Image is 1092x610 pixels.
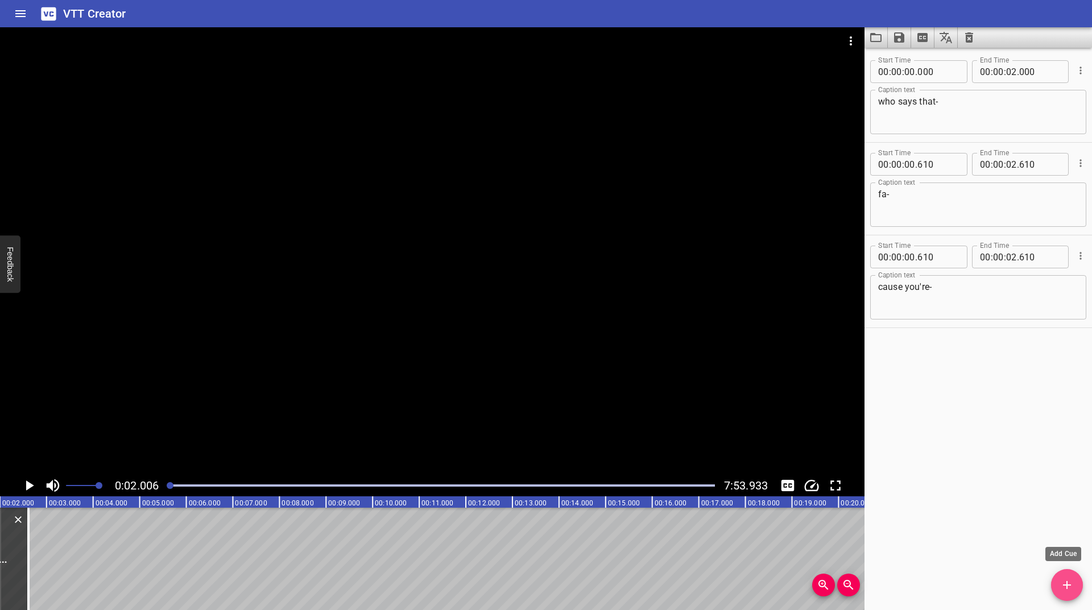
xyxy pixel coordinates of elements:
text: 00:14.000 [561,499,593,507]
input: 000 [917,60,959,83]
input: 02 [1006,60,1017,83]
input: 00 [878,60,889,83]
input: 00 [891,60,902,83]
text: 00:17.000 [701,499,733,507]
span: : [889,60,891,83]
span: . [1017,246,1019,268]
textarea: fa- [878,189,1078,221]
input: 00 [904,60,915,83]
span: : [1004,153,1006,176]
input: 00 [993,246,1004,268]
svg: Clear captions [962,31,976,44]
text: 00:06.000 [189,499,221,507]
button: Load captions from file [864,27,888,48]
span: : [1004,60,1006,83]
span: : [991,60,993,83]
text: 00:11.000 [421,499,453,507]
button: Add Cue [1051,569,1083,601]
input: 610 [917,246,959,268]
button: Zoom In [812,574,835,596]
input: 00 [891,153,902,176]
text: 00:08.000 [282,499,313,507]
input: 00 [993,60,1004,83]
button: Cue Options [1073,63,1088,78]
text: 00:03.000 [49,499,81,507]
input: 00 [980,153,991,176]
span: : [889,153,891,176]
input: 00 [993,153,1004,176]
span: : [991,246,993,268]
h6: VTT Creator [63,5,126,23]
input: 00 [904,246,915,268]
button: Extract captions from video [911,27,934,48]
button: Change Playback Speed [801,475,822,496]
input: 00 [878,246,889,268]
input: 00 [980,60,991,83]
span: . [915,60,917,83]
svg: Save captions to file [892,31,906,44]
button: Zoom Out [837,574,860,596]
text: 00:20.000 [841,499,872,507]
input: 00 [980,246,991,268]
span: : [902,153,904,176]
button: Cue Options [1073,156,1088,171]
input: 02 [1006,246,1017,268]
span: Set video volume [96,482,102,489]
div: Cue Options [1073,148,1086,178]
input: 02 [1006,153,1017,176]
div: Cue Options [1073,241,1086,271]
input: 610 [1019,153,1061,176]
div: Cue Options [1073,56,1086,85]
text: 00:04.000 [96,499,127,507]
span: : [991,153,993,176]
text: 00:09.000 [328,499,360,507]
span: Video Duration [724,479,768,492]
svg: Load captions from file [869,31,883,44]
textarea: who says that- [878,96,1078,128]
text: 00:16.000 [655,499,686,507]
div: Toggle Full Screen [825,475,846,496]
input: 610 [1019,246,1061,268]
button: Translate captions [934,27,958,48]
input: 00 [891,246,902,268]
svg: Extract captions from video [916,31,929,44]
button: Clear captions [958,27,981,48]
button: Delete [11,512,26,527]
button: Save captions to file [888,27,911,48]
span: . [1017,60,1019,83]
text: 00:12.000 [468,499,500,507]
button: Cue Options [1073,248,1088,263]
svg: Translate captions [939,31,953,44]
input: 000 [1019,60,1061,83]
text: 00:18.000 [748,499,780,507]
span: 0:02.006 [115,479,159,492]
span: : [889,246,891,268]
text: 00:05.000 [142,499,174,507]
span: . [1017,153,1019,176]
input: 00 [878,153,889,176]
button: Toggle captions [777,475,799,496]
input: 00 [904,153,915,176]
text: 00:13.000 [515,499,547,507]
div: Play progress [168,484,715,487]
input: 610 [917,153,959,176]
button: Video Options [837,27,864,55]
span: . [915,153,917,176]
text: 00:19.000 [794,499,826,507]
text: 00:02.000 [2,499,34,507]
span: : [1004,246,1006,268]
button: Toggle fullscreen [825,475,846,496]
text: 00:15.000 [608,499,640,507]
span: . [915,246,917,268]
span: : [902,246,904,268]
button: Play/Pause [18,475,40,496]
textarea: cause you're- [878,281,1078,314]
span: : [902,60,904,83]
text: 00:10.000 [375,499,407,507]
text: 00:07.000 [235,499,267,507]
button: Toggle mute [42,475,64,496]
